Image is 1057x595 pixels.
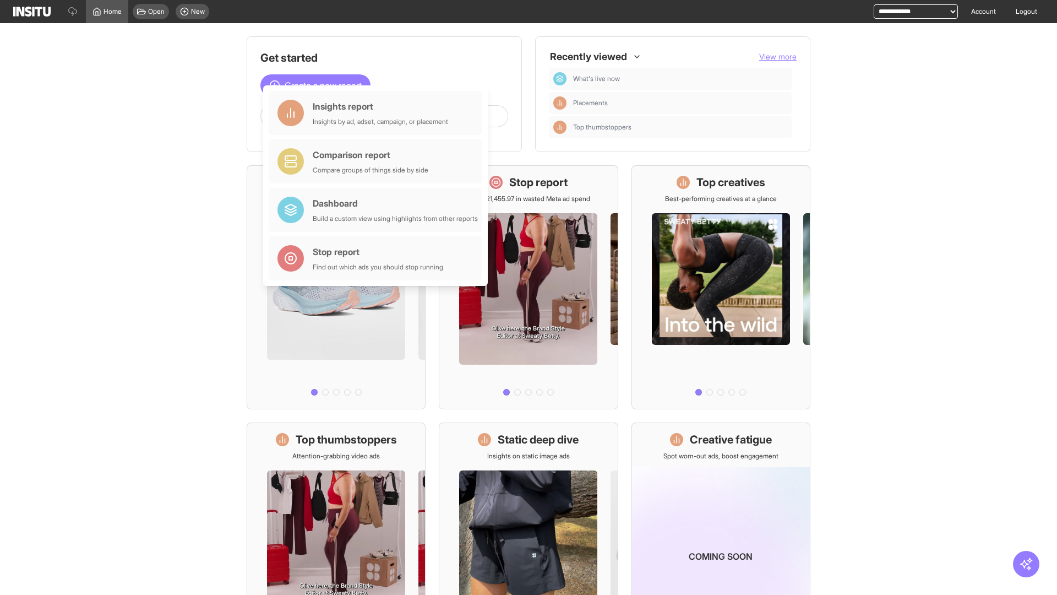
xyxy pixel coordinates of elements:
div: Build a custom view using highlights from other reports [313,214,478,223]
span: Placements [573,99,608,107]
div: Comparison report [313,148,428,161]
button: Create a new report [260,74,371,96]
h1: Get started [260,50,508,66]
span: Create a new report [285,79,362,92]
p: Insights on static image ads [487,452,570,461]
button: View more [759,51,797,62]
span: Top thumbstoppers [573,123,788,132]
span: Placements [573,99,788,107]
span: View more [759,52,797,61]
span: What's live now [573,74,788,83]
div: Dashboard [553,72,566,85]
a: What's live nowSee all active ads instantly [247,165,426,409]
h1: Stop report [509,175,568,190]
a: Stop reportSave £21,455.97 in wasted Meta ad spend [439,165,618,409]
div: Insights by ad, adset, campaign, or placement [313,117,448,126]
div: Insights [553,96,566,110]
span: Top thumbstoppers [573,123,631,132]
span: What's live now [573,74,620,83]
div: Dashboard [313,197,478,210]
div: Insights [553,121,566,134]
div: Compare groups of things side by side [313,166,428,175]
span: Open [148,7,165,16]
p: Save £21,455.97 in wasted Meta ad spend [466,194,590,203]
h1: Top thumbstoppers [296,432,397,447]
div: Find out which ads you should stop running [313,263,443,272]
a: Top creativesBest-performing creatives at a glance [631,165,810,409]
span: New [191,7,205,16]
h1: Top creatives [696,175,765,190]
p: Best-performing creatives at a glance [665,194,777,203]
p: Attention-grabbing video ads [292,452,380,461]
div: Insights report [313,100,448,113]
span: Home [103,7,122,16]
h1: Static deep dive [498,432,579,447]
img: Logo [13,7,51,17]
div: Stop report [313,245,443,258]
